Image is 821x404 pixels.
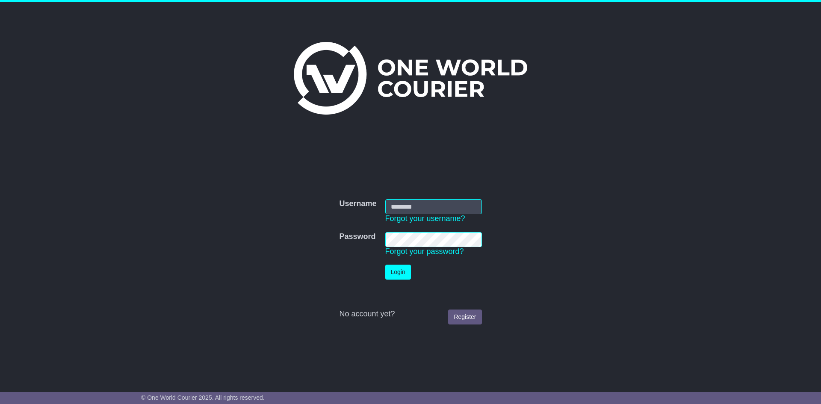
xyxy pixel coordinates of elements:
a: Forgot your username? [385,214,465,223]
a: Register [448,310,481,324]
label: Password [339,232,375,242]
img: One World [294,42,527,115]
a: Forgot your password? [385,247,464,256]
div: No account yet? [339,310,481,319]
span: © One World Courier 2025. All rights reserved. [141,394,265,401]
button: Login [385,265,411,280]
label: Username [339,199,376,209]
